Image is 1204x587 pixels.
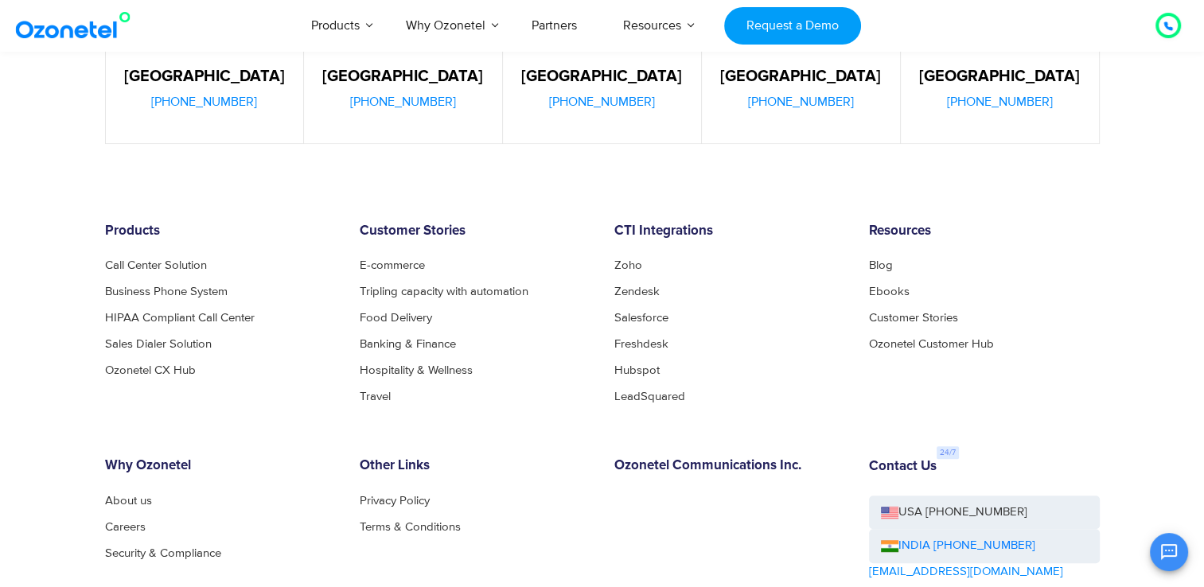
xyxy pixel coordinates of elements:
button: Open chat [1150,533,1188,571]
a: Careers [105,521,146,533]
a: [PHONE_NUMBER] [549,95,655,108]
a: Travel [360,391,391,402]
a: Request a Demo [724,7,860,45]
a: [PHONE_NUMBER] [748,95,854,108]
a: Banking & Finance [360,338,456,350]
h6: Ozonetel Communications Inc. [614,458,845,474]
a: Ozonetel Customer Hub [869,338,994,350]
a: LeadSquared [614,391,685,402]
a: [EMAIL_ADDRESS][DOMAIN_NAME] [869,563,1063,581]
a: Freshdesk [614,338,668,350]
a: About us [105,495,152,507]
a: Terms & Conditions [360,521,461,533]
img: us-flag.png [881,507,898,519]
a: E-commerce [360,259,425,271]
a: Security & Compliance [105,547,221,559]
a: Zoho [614,259,642,271]
a: USA [PHONE_NUMBER] [869,496,1100,530]
a: Food Delivery [360,312,432,324]
a: [PHONE_NUMBER] [350,95,456,108]
a: Blog [869,259,893,271]
a: Business Phone System [105,286,228,297]
a: Tripling capacity with automation [360,286,528,297]
a: Zendesk [614,286,660,297]
h5: [GEOGRAPHIC_DATA] [122,68,287,84]
h6: Customer Stories [360,224,590,239]
a: [PHONE_NUMBER] [947,95,1053,108]
h6: Why Ozonetel [105,458,336,474]
h6: CTI Integrations [614,224,845,239]
h6: Resources [869,224,1100,239]
a: HIPAA Compliant Call Center [105,312,255,324]
h5: [GEOGRAPHIC_DATA] [519,68,685,84]
h5: [GEOGRAPHIC_DATA] [320,68,486,84]
h6: Other Links [360,458,590,474]
h5: [GEOGRAPHIC_DATA] [917,68,1083,84]
a: Customer Stories [869,312,958,324]
h6: Contact Us [869,459,937,475]
a: Call Center Solution [105,259,207,271]
a: Sales Dialer Solution [105,338,212,350]
a: Hubspot [614,364,660,376]
a: Salesforce [614,312,668,324]
h6: Products [105,224,336,239]
a: Ebooks [869,286,910,297]
a: Hospitality & Wellness [360,364,473,376]
a: [PHONE_NUMBER] [151,95,257,108]
a: Ozonetel CX Hub [105,364,196,376]
a: Privacy Policy [360,495,430,507]
h5: [GEOGRAPHIC_DATA] [718,68,884,84]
